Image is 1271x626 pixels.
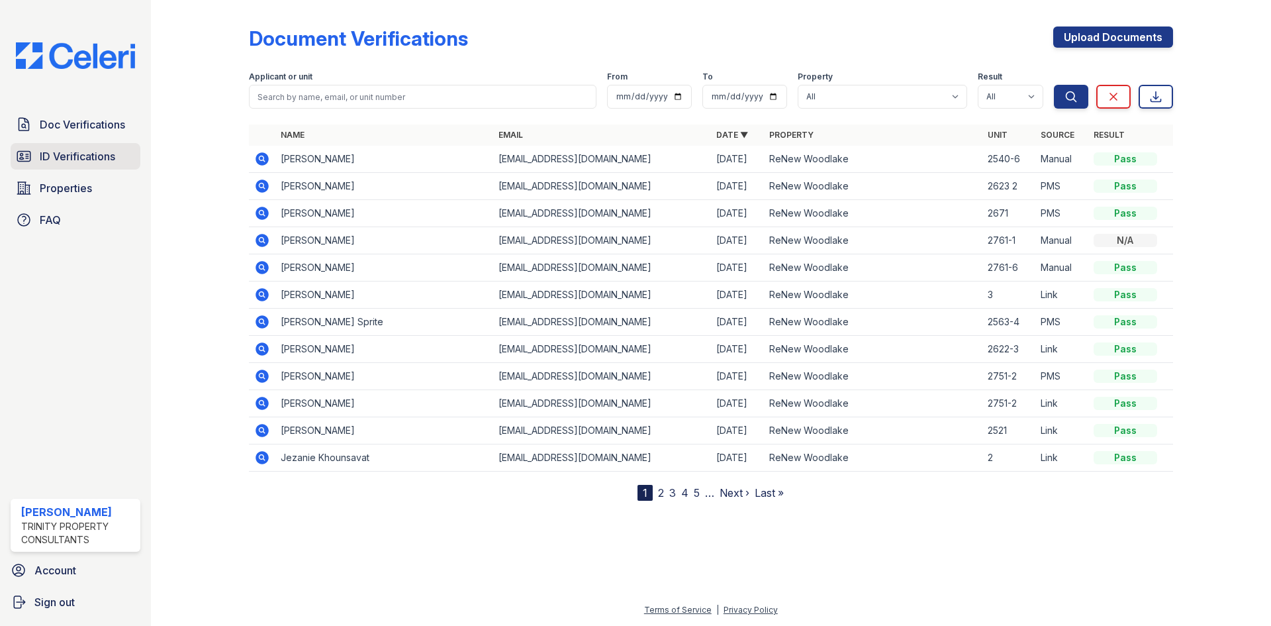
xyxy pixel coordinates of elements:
[1035,200,1088,227] td: PMS
[764,336,982,363] td: ReNew Woodlake
[764,227,982,254] td: ReNew Woodlake
[493,173,711,200] td: [EMAIL_ADDRESS][DOMAIN_NAME]
[275,227,493,254] td: [PERSON_NAME]
[1035,282,1088,309] td: Link
[275,336,493,363] td: [PERSON_NAME]
[637,485,653,501] div: 1
[755,486,784,499] a: Last »
[1094,397,1157,410] div: Pass
[5,557,146,584] a: Account
[982,363,1035,390] td: 2751-2
[1094,152,1157,166] div: Pass
[1094,234,1157,247] div: N/A
[711,200,764,227] td: [DATE]
[1035,444,1088,472] td: Link
[711,363,764,390] td: [DATE]
[1035,363,1088,390] td: PMS
[988,130,1008,140] a: Unit
[711,254,764,282] td: [DATE]
[982,390,1035,417] td: 2751-2
[493,309,711,336] td: [EMAIL_ADDRESS][DOMAIN_NAME]
[1035,227,1088,254] td: Manual
[720,486,749,499] a: Next ›
[658,486,664,499] a: 2
[711,444,764,472] td: [DATE]
[1094,261,1157,274] div: Pass
[21,504,135,520] div: [PERSON_NAME]
[11,175,140,201] a: Properties
[982,254,1035,282] td: 2761-6
[275,417,493,444] td: [PERSON_NAME]
[607,72,628,82] label: From
[711,390,764,417] td: [DATE]
[275,444,493,472] td: Jezanie Khounsavat
[1035,417,1088,444] td: Link
[798,72,833,82] label: Property
[711,282,764,309] td: [DATE]
[40,180,92,196] span: Properties
[982,282,1035,309] td: 3
[711,227,764,254] td: [DATE]
[1035,390,1088,417] td: Link
[1094,451,1157,464] div: Pass
[724,605,778,615] a: Privacy Policy
[764,173,982,200] td: ReNew Woodlake
[764,200,982,227] td: ReNew Woodlake
[40,212,61,228] span: FAQ
[249,85,596,109] input: Search by name, email, or unit number
[1094,370,1157,383] div: Pass
[681,486,688,499] a: 4
[982,336,1035,363] td: 2622-3
[764,254,982,282] td: ReNew Woodlake
[493,417,711,444] td: [EMAIL_ADDRESS][DOMAIN_NAME]
[275,254,493,282] td: [PERSON_NAME]
[493,363,711,390] td: [EMAIL_ADDRESS][DOMAIN_NAME]
[275,173,493,200] td: [PERSON_NAME]
[716,130,748,140] a: Date ▼
[764,390,982,417] td: ReNew Woodlake
[275,282,493,309] td: [PERSON_NAME]
[249,72,312,82] label: Applicant or unit
[1094,207,1157,220] div: Pass
[764,146,982,173] td: ReNew Woodlake
[1094,315,1157,329] div: Pass
[493,146,711,173] td: [EMAIL_ADDRESS][DOMAIN_NAME]
[493,282,711,309] td: [EMAIL_ADDRESS][DOMAIN_NAME]
[493,336,711,363] td: [EMAIL_ADDRESS][DOMAIN_NAME]
[5,42,146,69] img: CE_Logo_Blue-a8612792a0a2168367f1c8372b55b34899dd931a85d93a1a3d3e32e68fde9ad4.png
[40,148,115,164] span: ID Verifications
[1094,130,1125,140] a: Result
[34,594,75,610] span: Sign out
[982,173,1035,200] td: 2623 2
[275,200,493,227] td: [PERSON_NAME]
[1035,309,1088,336] td: PMS
[711,336,764,363] td: [DATE]
[275,363,493,390] td: [PERSON_NAME]
[1035,336,1088,363] td: Link
[1094,180,1157,193] div: Pass
[493,227,711,254] td: [EMAIL_ADDRESS][DOMAIN_NAME]
[275,146,493,173] td: [PERSON_NAME]
[978,72,1002,82] label: Result
[275,390,493,417] td: [PERSON_NAME]
[11,143,140,170] a: ID Verifications
[249,26,468,50] div: Document Verifications
[5,589,146,615] a: Sign out
[764,444,982,472] td: ReNew Woodlake
[705,485,714,501] span: …
[764,363,982,390] td: ReNew Woodlake
[982,444,1035,472] td: 2
[11,111,140,138] a: Doc Verifications
[764,282,982,309] td: ReNew Woodlake
[11,207,140,233] a: FAQ
[764,417,982,444] td: ReNew Woodlake
[493,200,711,227] td: [EMAIL_ADDRESS][DOMAIN_NAME]
[40,117,125,132] span: Doc Verifications
[982,309,1035,336] td: 2563-4
[711,417,764,444] td: [DATE]
[21,520,135,547] div: Trinity Property Consultants
[764,309,982,336] td: ReNew Woodlake
[711,146,764,173] td: [DATE]
[982,146,1035,173] td: 2540-6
